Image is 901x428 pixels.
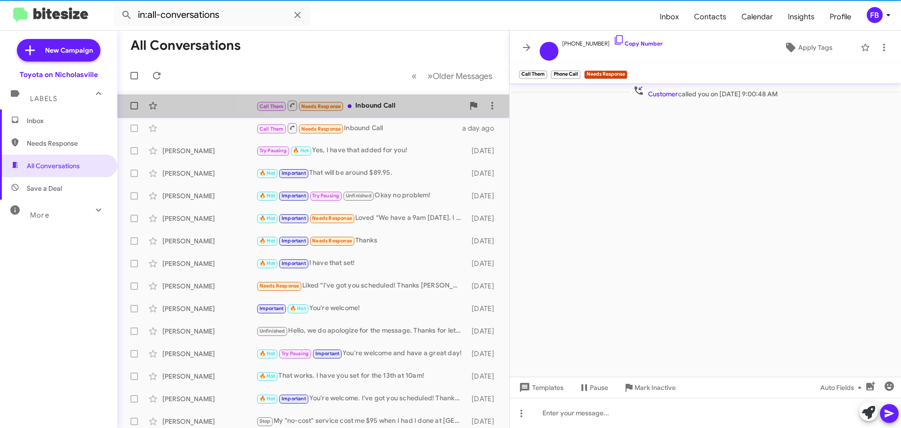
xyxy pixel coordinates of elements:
span: Call Them [260,126,284,132]
span: Auto Fields [820,379,865,396]
small: Call Them [519,70,547,79]
a: Calendar [734,3,780,31]
a: Inbox [652,3,687,31]
span: Needs Response [301,126,341,132]
div: [PERSON_NAME] [162,281,256,291]
div: [PERSON_NAME] [162,327,256,336]
div: That will be around $89.95. [256,168,467,179]
div: Thanks [256,235,467,246]
span: New Campaign [45,46,93,55]
small: Phone Call [551,70,580,79]
span: 🔥 Hot [260,350,275,357]
nav: Page navigation example [406,66,498,86]
span: Inbox [27,116,107,125]
a: Copy Number [613,40,663,47]
span: Needs Response [27,139,107,148]
div: Inbound Call [256,100,464,111]
button: Mark Inactive [616,379,683,396]
button: Apply Tags [760,39,856,56]
span: 🔥 Hot [260,373,275,379]
div: Inbound Call [256,122,462,134]
span: Templates [517,379,564,396]
div: [PERSON_NAME] [162,417,256,426]
div: [DATE] [467,259,502,268]
div: Toyota on Nicholasville [20,70,98,79]
div: [PERSON_NAME] [162,191,256,201]
div: [DATE] [467,236,502,246]
span: Important [282,215,306,221]
span: Important [282,396,306,402]
span: [PHONE_NUMBER] [562,34,663,48]
div: I have that set! [256,258,467,269]
div: [PERSON_NAME] [162,372,256,381]
span: Needs Response [312,238,352,244]
span: Important [282,170,306,176]
span: Stop [260,418,271,424]
button: Pause [571,379,616,396]
span: Labels [30,94,57,103]
span: Pause [590,379,608,396]
span: Try Pausing [312,193,339,199]
small: Needs Response [584,70,627,79]
button: FB [859,7,891,23]
button: Previous [406,66,422,86]
div: Hello, we do apologize for the message. Thanks for letting us know, we will update our records! H... [256,326,467,336]
button: Templates [510,379,571,396]
a: Profile [822,3,859,31]
span: Try Pausing [260,148,287,154]
div: FB [867,7,883,23]
span: 🔥 Hot [260,215,275,221]
div: [PERSON_NAME] [162,259,256,268]
span: 🔥 Hot [260,396,275,402]
div: [PERSON_NAME] [162,236,256,246]
input: Search [114,4,311,26]
span: Unfinished [346,193,372,199]
span: Needs Response [312,215,352,221]
div: [PERSON_NAME] [162,304,256,313]
span: Important [282,260,306,266]
span: Important [282,238,306,244]
div: [DATE] [467,349,502,358]
div: My "no-cost" service cost me $95 when I had I done at [GEOGRAPHIC_DATA] [DATE]. Please stop sendi... [256,416,467,427]
span: Customer [648,90,678,98]
span: Try Pausing [282,350,309,357]
span: All Conversations [27,161,80,171]
span: Apply Tags [798,39,832,56]
span: Call Them [260,103,284,109]
div: That works. I have you set for the 13th at 10am! [256,371,467,381]
div: [DATE] [467,372,502,381]
div: [DATE] [467,281,502,291]
span: More [30,211,49,219]
span: Unfinished [260,328,285,334]
h1: All Conversations [130,38,241,53]
div: [PERSON_NAME] [162,214,256,223]
a: Contacts [687,3,734,31]
a: Insights [780,3,822,31]
span: Important [282,193,306,199]
div: [DATE] [467,394,502,404]
div: Yes, I have that added for you! [256,145,467,156]
span: Needs Response [301,103,341,109]
div: Loved “We have a 9am [DATE]. I will get that set for you!” [256,213,467,224]
span: Needs Response [260,283,299,289]
span: 🔥 Hot [293,148,309,154]
div: a day ago [462,124,502,133]
div: [PERSON_NAME] [162,146,256,156]
div: You're welcome! [256,303,467,314]
div: You're welcome and have a great day! [256,348,467,359]
div: You're welcome. I've got you scheduled! Thanks [PERSON_NAME], have a great day! [256,393,467,404]
span: Important [260,305,284,311]
span: 🔥 Hot [290,305,306,311]
div: Okay no problem! [256,190,467,201]
span: called you on [DATE] 9:00:48 AM [629,85,781,99]
div: [DATE] [467,146,502,156]
span: 🔥 Hot [260,238,275,244]
span: Save a Deal [27,184,62,193]
div: [DATE] [467,327,502,336]
div: [DATE] [467,417,502,426]
div: [DATE] [467,169,502,178]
